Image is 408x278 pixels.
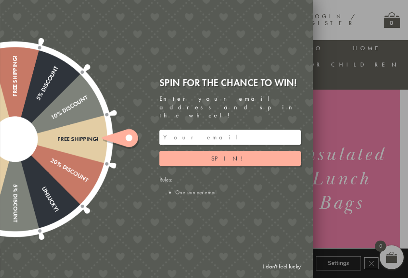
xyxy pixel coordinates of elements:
div: Free shipping! [15,135,99,142]
div: 20% Discount [13,136,89,184]
div: Spin for the chance to win! [159,76,301,89]
span: Spin! [211,154,249,162]
input: Your email [159,130,301,145]
div: Rules: [159,176,301,196]
div: 5% Discount [12,139,18,223]
div: Unlucky! [12,137,60,213]
div: Free shipping! [12,55,18,139]
div: Enter your email address and spin the wheel! [159,95,301,119]
li: One spin per email [175,189,301,196]
div: 5% Discount [12,65,60,141]
a: I don't feel lucky [259,259,305,274]
div: 10% Discount [13,94,89,142]
button: Spin! [159,151,301,166]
